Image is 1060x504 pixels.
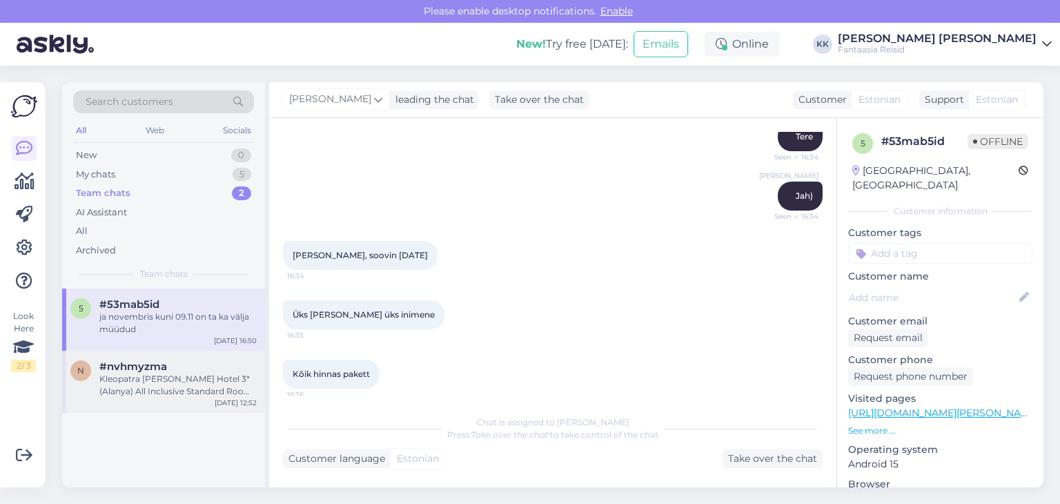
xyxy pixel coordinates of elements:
span: 5 [79,303,84,313]
div: Customer [793,93,847,107]
div: Take over the chat [723,449,823,468]
div: [DATE] 12:52 [215,398,257,408]
span: Press to take control of the chat [447,429,658,440]
button: Emails [634,31,688,57]
div: Take over the chat [489,90,589,109]
div: All [76,224,88,238]
div: My chats [76,168,115,182]
div: Look Here [11,310,36,372]
p: Customer phone [848,353,1032,367]
span: #53mab5id [99,298,159,311]
a: [PERSON_NAME] [PERSON_NAME]Fantaasia Reisid [838,33,1052,55]
i: 'Take over the chat' [470,429,550,440]
span: 16:35 [287,330,339,340]
p: Visited pages [848,391,1032,406]
span: [PERSON_NAME] [759,171,818,181]
p: See more ... [848,425,1032,437]
p: Customer email [848,314,1032,329]
div: New [76,148,97,162]
div: Web [143,122,167,139]
img: Askly Logo [11,93,37,119]
span: Kõik hinnas pakett [293,369,370,379]
span: Seen ✓ 16:34 [767,152,818,162]
div: Archived [76,244,116,258]
span: n [77,365,84,376]
div: Customer information [848,205,1032,217]
div: 2 / 3 [11,360,36,372]
div: Support [919,93,964,107]
p: Customer name [848,269,1032,284]
p: Android 15 [848,457,1032,472]
span: 16:34 [287,271,339,281]
div: 5 [233,168,251,182]
span: Enable [596,5,637,17]
div: ja novembris kuni 09.11 on ta ka välja müüdud [99,311,257,336]
div: Request phone number [848,367,973,386]
div: [GEOGRAPHIC_DATA], [GEOGRAPHIC_DATA] [852,164,1019,193]
div: 2 [232,186,251,200]
span: Chat is assigned to [PERSON_NAME] [477,417,629,427]
p: Customer tags [848,226,1032,240]
div: 0 [231,148,251,162]
div: KK [813,35,832,54]
p: Browser [848,477,1032,492]
div: Try free [DATE]: [516,36,628,52]
span: [PERSON_NAME] [289,92,371,107]
div: Fantaasia Reisid [838,44,1037,55]
b: New! [516,37,546,50]
span: Offline [968,134,1028,149]
div: Online [705,32,780,57]
div: All [73,122,89,139]
span: Tere [796,131,813,142]
div: Kleopatra [PERSON_NAME] Hotel 3* (Alanya) All Inclusive Standard Room Side Sea View / SGL 485.18 EUR [99,373,257,398]
span: [PERSON_NAME], soovin [DATE] [293,250,428,260]
div: Team chats [76,186,130,200]
input: Add name [849,290,1017,305]
div: [PERSON_NAME] [PERSON_NAME] [838,33,1037,44]
div: leading the chat [390,93,474,107]
span: Üks [PERSON_NAME] üks inimene [293,309,435,320]
span: 16:36 [287,389,339,400]
p: Operating system [848,443,1032,457]
div: # 53mab5id [881,133,968,150]
span: Estonian [976,93,1018,107]
div: Request email [848,329,928,347]
span: Estonian [858,93,901,107]
a: [URL][DOMAIN_NAME][PERSON_NAME] [848,407,1039,419]
span: Jah) [796,191,813,201]
div: [DATE] 16:50 [214,336,257,346]
span: 5 [861,138,865,148]
div: Socials [220,122,254,139]
span: Estonian [397,452,439,466]
span: Team chats [140,268,188,280]
div: AI Assistant [76,206,127,220]
input: Add a tag [848,243,1032,264]
span: Seen ✓ 16:34 [767,211,818,222]
span: #nvhmyzma [99,360,167,373]
div: Customer language [283,452,385,466]
span: Search customers [86,95,173,109]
